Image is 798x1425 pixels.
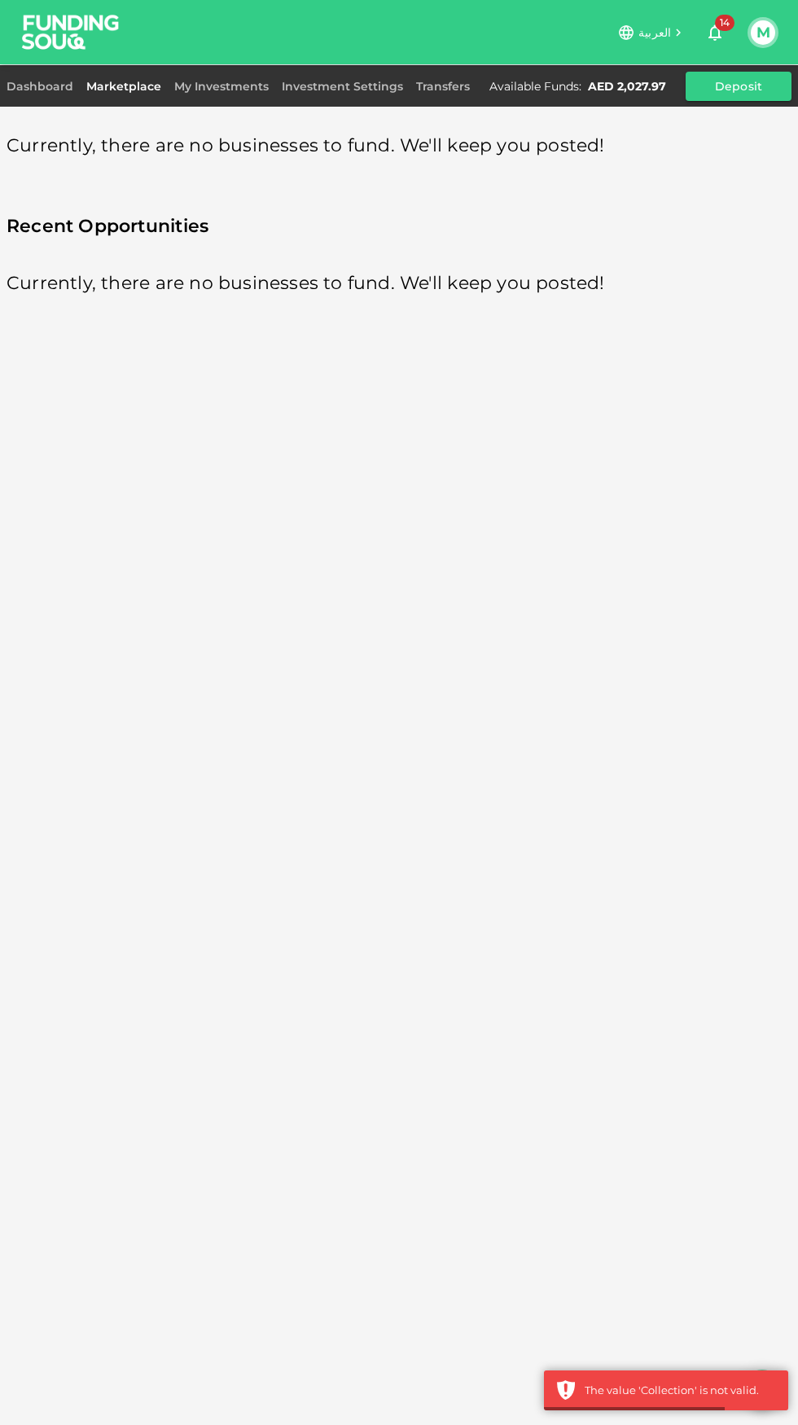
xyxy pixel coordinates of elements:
span: Recent Opportunities [7,211,791,243]
button: M [751,20,775,45]
button: 14 [699,16,731,49]
span: Currently, there are no businesses to fund. We'll keep you posted! [7,268,605,300]
a: Dashboard [7,79,80,94]
button: Deposit [686,72,791,101]
div: The value 'Collection' is not valid. [585,1383,776,1399]
a: Investment Settings [275,79,410,94]
span: العربية [638,25,671,40]
span: 14 [715,15,734,31]
a: Transfers [410,79,476,94]
a: My Investments [168,79,275,94]
a: Marketplace [80,79,168,94]
div: AED 2,027.97 [588,79,666,94]
div: Available Funds : [489,79,581,94]
span: Currently, there are no businesses to fund. We'll keep you posted! [7,130,605,162]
